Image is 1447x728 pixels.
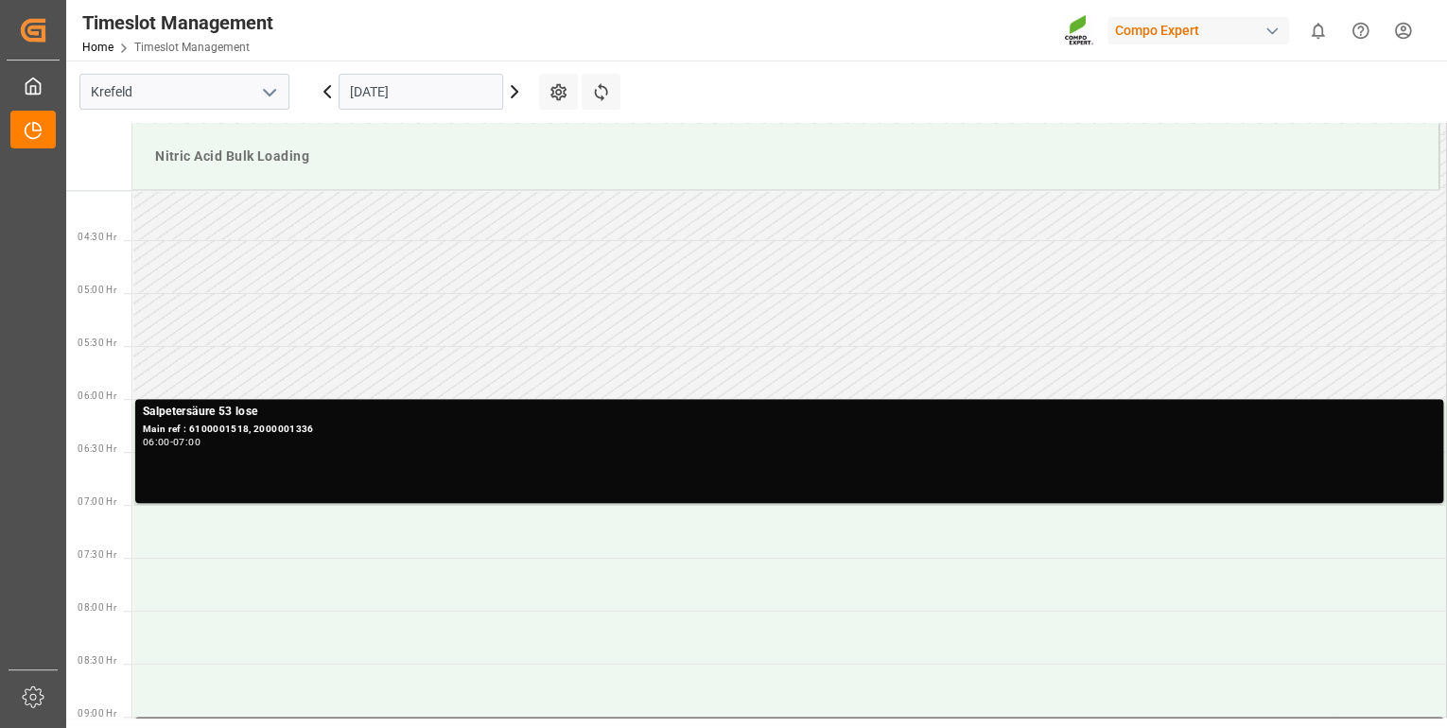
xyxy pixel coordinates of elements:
[78,496,116,507] span: 07:00 Hr
[78,285,116,295] span: 05:00 Hr
[78,338,116,348] span: 05:30 Hr
[1339,9,1382,52] button: Help Center
[143,422,1436,438] div: Main ref : 6100001518, 2000001336
[1297,9,1339,52] button: show 0 new notifications
[78,232,116,242] span: 04:30 Hr
[78,602,116,613] span: 08:00 Hr
[143,438,170,446] div: 06:00
[254,78,283,107] button: open menu
[78,443,116,454] span: 06:30 Hr
[78,708,116,719] span: 09:00 Hr
[82,41,113,54] a: Home
[173,438,200,446] div: 07:00
[1064,14,1094,47] img: Screenshot%202023-09-29%20at%2010.02.21.png_1712312052.png
[78,655,116,666] span: 08:30 Hr
[148,139,1423,174] div: Nitric Acid Bulk Loading
[1107,12,1297,48] button: Compo Expert
[78,390,116,401] span: 06:00 Hr
[78,549,116,560] span: 07:30 Hr
[339,74,503,110] input: DD.MM.YYYY
[82,9,273,37] div: Timeslot Management
[79,74,289,110] input: Type to search/select
[1107,17,1289,44] div: Compo Expert
[170,438,173,446] div: -
[143,403,1436,422] div: Salpetersäure 53 lose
